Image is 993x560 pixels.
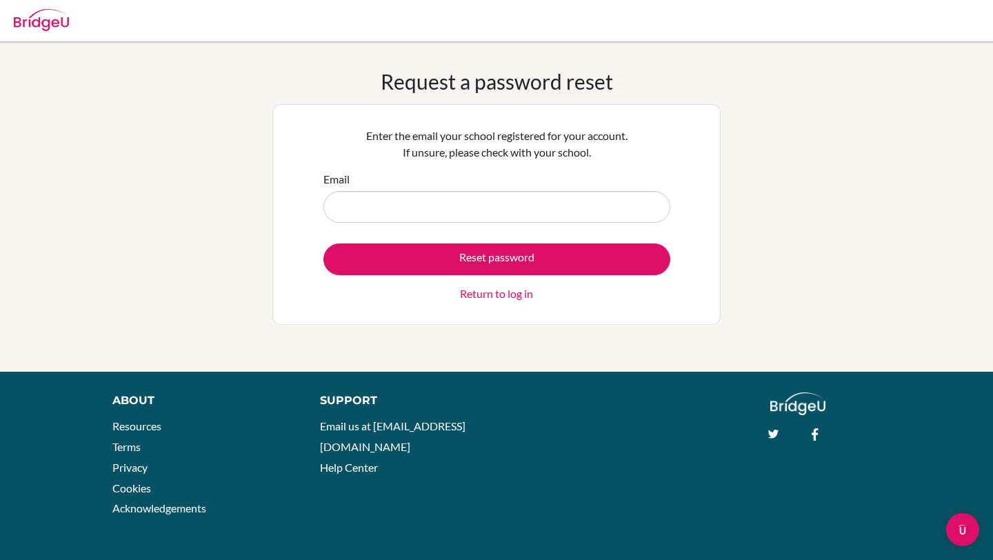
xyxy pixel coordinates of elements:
[381,69,613,94] h1: Request a password reset
[320,392,483,409] div: Support
[112,461,148,474] a: Privacy
[323,128,670,161] p: Enter the email your school registered for your account. If unsure, please check with your school.
[320,461,378,474] a: Help Center
[14,9,69,31] img: Bridge-U
[112,440,141,453] a: Terms
[112,481,151,494] a: Cookies
[770,392,826,415] img: logo_white@2x-f4f0deed5e89b7ecb1c2cc34c3e3d731f90f0f143d5ea2071677605dd97b5244.png
[323,243,670,275] button: Reset password
[112,501,206,514] a: Acknowledgements
[112,392,289,409] div: About
[946,513,979,546] div: Open Intercom Messenger
[460,286,533,302] a: Return to log in
[112,419,161,432] a: Resources
[320,419,465,453] a: Email us at [EMAIL_ADDRESS][DOMAIN_NAME]
[323,171,350,188] label: Email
